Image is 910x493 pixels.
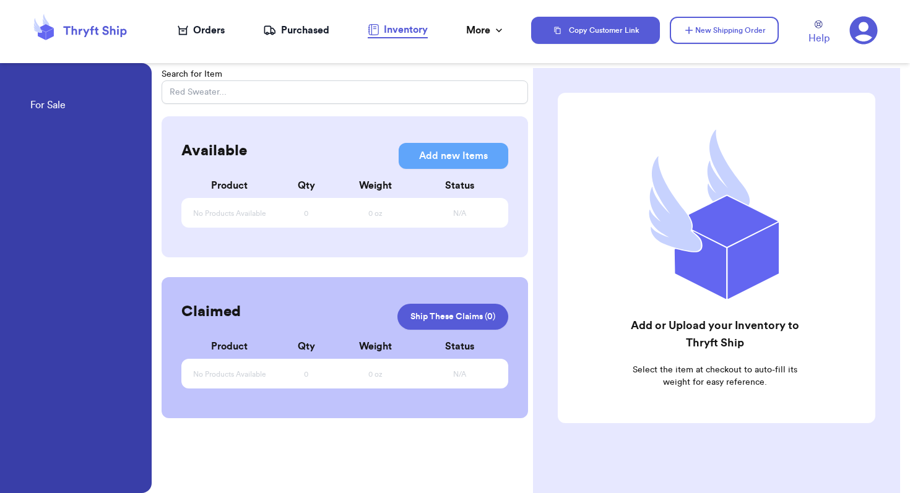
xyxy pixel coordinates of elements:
[193,209,266,218] span: No Products Available
[330,178,422,193] div: Weight
[162,80,528,104] input: Red Sweater...
[453,209,466,218] span: N/A
[181,141,247,161] h2: Available
[422,178,498,193] div: Status
[304,209,308,218] span: 0
[466,23,505,38] div: More
[422,339,498,354] div: Status
[191,178,268,193] div: Product
[191,339,268,354] div: Product
[193,370,266,379] span: No Products Available
[399,143,508,169] button: Add new Items
[368,209,383,218] span: 0 oz
[178,23,225,38] a: Orders
[368,22,428,37] div: Inventory
[531,17,660,44] button: Copy Customer Link
[397,304,508,330] a: Ship These Claims (0)
[808,20,830,46] a: Help
[368,22,428,38] a: Inventory
[304,370,308,379] span: 0
[626,317,804,351] h2: Add or Upload your Inventory to Thryft Ship
[626,364,804,388] p: Select the item at checkout to auto-fill its weight for easy reference.
[670,17,779,44] button: New Shipping Order
[268,178,345,193] div: Qty
[453,370,466,379] span: N/A
[30,98,66,115] a: For Sale
[181,302,241,322] h2: Claimed
[268,339,345,354] div: Qty
[263,23,329,38] a: Purchased
[330,339,422,354] div: Weight
[162,68,528,80] p: Search for Item
[808,31,830,46] span: Help
[368,370,383,379] span: 0 oz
